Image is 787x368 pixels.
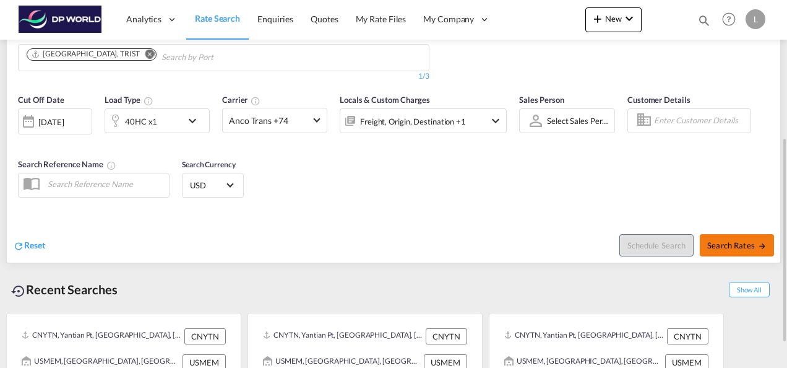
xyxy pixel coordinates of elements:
span: Search Reference Name [18,159,116,169]
md-icon: icon-plus 400-fg [590,11,605,26]
div: Recent Searches [6,276,123,304]
div: Istanbul, TRIST [31,49,140,59]
span: Help [718,9,739,30]
div: CNYTN, Yantian Pt, China, Greater China & Far East Asia, Asia Pacific [504,328,664,344]
span: Show All [729,282,770,297]
md-chips-wrap: Chips container. Use arrow keys to select chips. [25,45,284,68]
div: Help [718,9,746,31]
div: 40HC x1icon-chevron-down [105,108,210,133]
span: Analytics [126,13,161,25]
md-icon: icon-refresh [13,240,24,252]
md-icon: icon-chevron-down [488,113,503,128]
span: Search Currency [182,160,236,169]
span: Reset [24,240,45,250]
md-icon: icon-magnify [697,14,711,27]
md-datepicker: Select [18,133,27,150]
div: L [746,9,765,29]
span: Sales Person [519,95,564,105]
img: c08ca190194411f088ed0f3ba295208c.png [19,6,102,33]
div: icon-refreshReset [13,239,45,253]
div: CNYTN [426,328,467,344]
md-select: Select Currency: $ USDUnited States Dollar [189,176,237,194]
input: Search Reference Name [41,175,169,193]
div: CNYTN [667,328,708,344]
button: icon-plus 400-fgNewicon-chevron-down [585,7,642,32]
div: Press delete to remove this chip. [31,49,142,59]
div: CNYTN, Yantian Pt, China, Greater China & Far East Asia, Asia Pacific [263,328,423,344]
div: icon-magnify [697,14,711,32]
span: Quotes [311,14,338,24]
md-icon: icon-chevron-down [622,11,637,26]
div: CNYTN [184,328,226,344]
md-icon: icon-backup-restore [11,284,26,299]
input: Enter Customer Details [654,112,747,130]
span: My Company [423,13,474,25]
div: CNYTN, Yantian Pt, China, Greater China & Far East Asia, Asia Pacific [22,328,181,344]
div: [DATE] [18,108,92,134]
span: Rate Search [195,13,240,24]
div: [DATE] [38,116,64,128]
div: 1/3 [18,71,429,82]
button: Search Ratesicon-arrow-right [700,234,774,256]
md-icon: icon-information-outline [144,96,153,106]
button: Remove [137,49,156,61]
span: Locals & Custom Charges [340,95,430,105]
span: Enquiries [257,14,293,24]
div: Freight Origin Destination Factory Stuffing [360,113,466,130]
input: Chips input. [161,48,279,68]
md-icon: icon-chevron-down [185,113,206,128]
span: USD [190,180,225,191]
span: Customer Details [627,95,690,105]
div: Freight Origin Destination Factory Stuffingicon-chevron-down [340,108,507,133]
span: Cut Off Date [18,95,64,105]
md-icon: icon-arrow-right [758,242,767,250]
span: Carrier [222,95,260,105]
md-icon: The selected Trucker/Carrierwill be displayed in the rate results If the rates are from another f... [251,96,260,106]
span: Search Rates [707,240,767,250]
span: Load Type [105,95,153,105]
span: My Rate Files [356,14,406,24]
md-icon: Your search will be saved by the below given name [106,160,116,170]
button: Note: By default Schedule search will only considerorigin ports, destination ports and cut off da... [619,234,694,256]
md-select: Sales Person: Select Sales Person [546,112,611,129]
span: Anco Trans +74 [229,115,309,127]
div: 40HC x1 [125,113,157,130]
div: Select Sales Person [547,116,614,126]
span: New [590,14,637,24]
